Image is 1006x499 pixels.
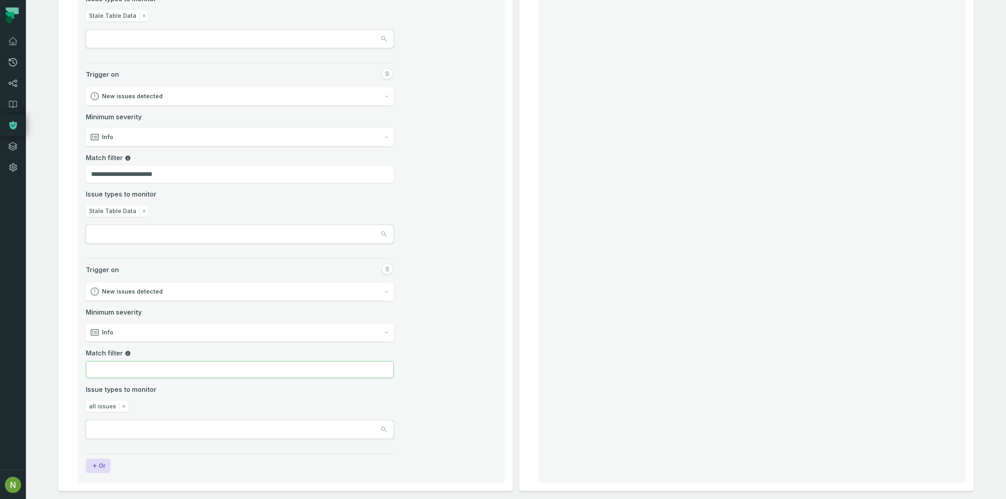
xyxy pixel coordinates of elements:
input: Match filter field Match filter field Match filter field [86,166,394,183]
span: Match filter [86,154,131,162]
label: Match filter field [86,153,394,163]
span: Minimum severity [86,112,394,122]
span: all issues [89,402,116,410]
label: Match filter field [86,348,394,358]
span: Minimum severity [86,307,394,317]
span: Info [102,133,113,141]
span: Info [102,328,113,336]
span: New issues detected [102,288,163,296]
span: Trigger on [86,265,119,275]
button: New issues detected [86,87,394,106]
img: avatar of Nadav Bar Uryan [5,477,21,493]
span: Trigger on [86,70,119,79]
button: Or [86,459,110,473]
span: Match filter [86,349,131,357]
span: Issue types to monitor [86,189,157,199]
span: Stale Table Data [89,207,136,215]
span: Stale Table Data [89,12,136,20]
button: New issues detected [86,283,394,301]
span: Issue types to monitor [86,385,157,394]
span: New issues detected [102,92,163,100]
button: Info [86,128,394,146]
button: Info [86,324,394,342]
input: Match filter field Match filter field Match filter field [86,361,394,378]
